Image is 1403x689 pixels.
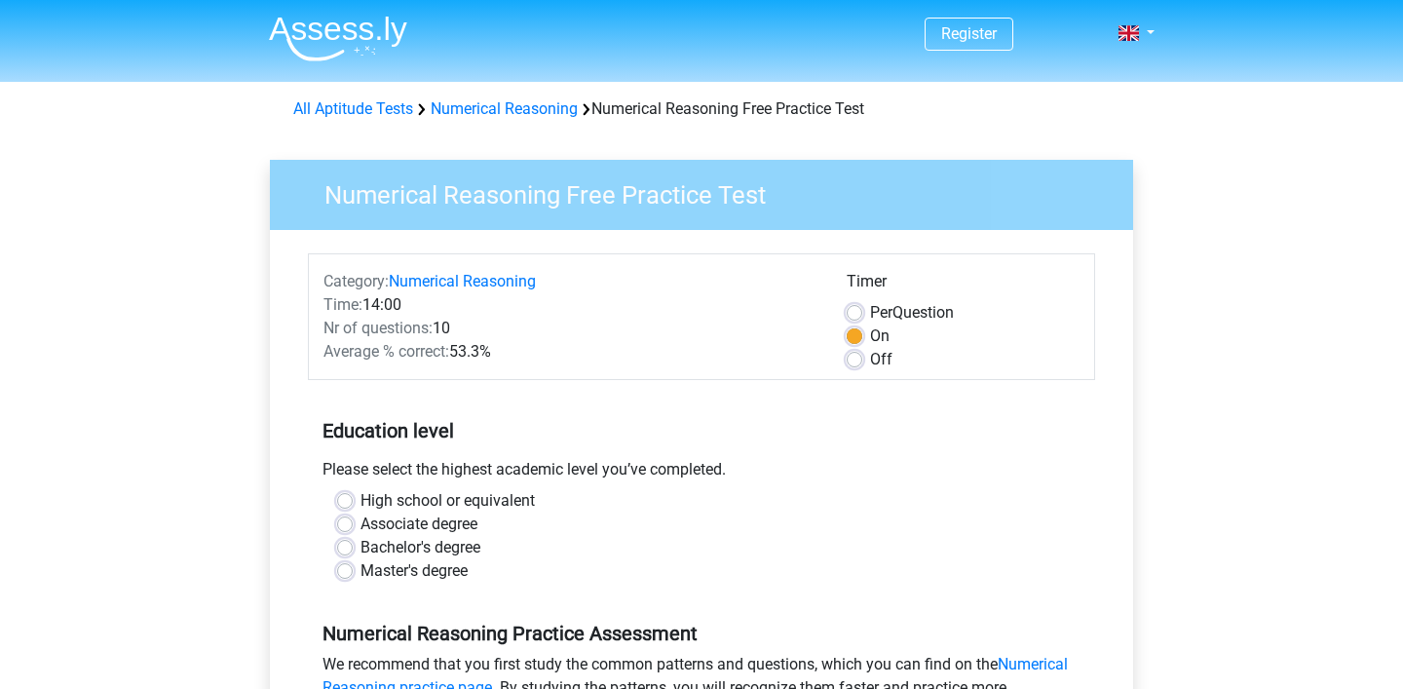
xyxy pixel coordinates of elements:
label: Master's degree [360,559,468,583]
a: Numerical Reasoning [389,272,536,290]
label: High school or equivalent [360,489,535,513]
span: Average % correct: [323,342,449,361]
label: Bachelor's degree [360,536,480,559]
a: All Aptitude Tests [293,99,413,118]
label: Associate degree [360,513,477,536]
span: Per [870,303,892,322]
a: Register [941,24,997,43]
div: Numerical Reasoning Free Practice Test [285,97,1118,121]
div: 14:00 [309,293,832,317]
h3: Numerical Reasoning Free Practice Test [301,172,1119,211]
span: Nr of questions: [323,319,433,337]
img: Assessly [269,16,407,61]
label: On [870,325,890,348]
span: Time: [323,295,362,314]
a: Numerical Reasoning [431,99,578,118]
div: Timer [847,270,1080,301]
h5: Numerical Reasoning Practice Assessment [322,622,1081,645]
h5: Education level [322,411,1081,450]
label: Question [870,301,954,325]
div: 10 [309,317,832,340]
div: 53.3% [309,340,832,364]
span: Category: [323,272,389,290]
div: Please select the highest academic level you’ve completed. [308,458,1095,489]
label: Off [870,348,892,371]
